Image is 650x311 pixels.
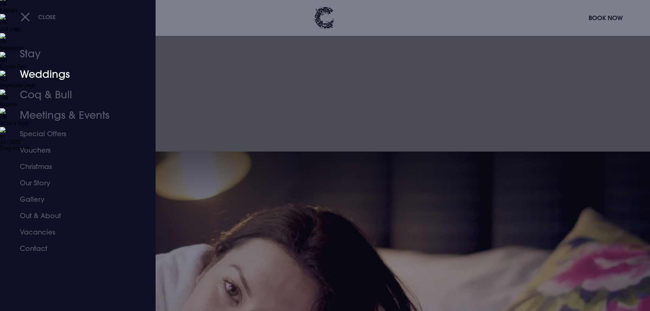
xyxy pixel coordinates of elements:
[20,158,128,175] a: Christmas
[20,240,128,257] a: Contact
[20,175,128,191] a: Our Story
[20,208,128,224] a: Out & About
[20,224,128,240] a: Vacancies
[20,191,128,208] a: Gallery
